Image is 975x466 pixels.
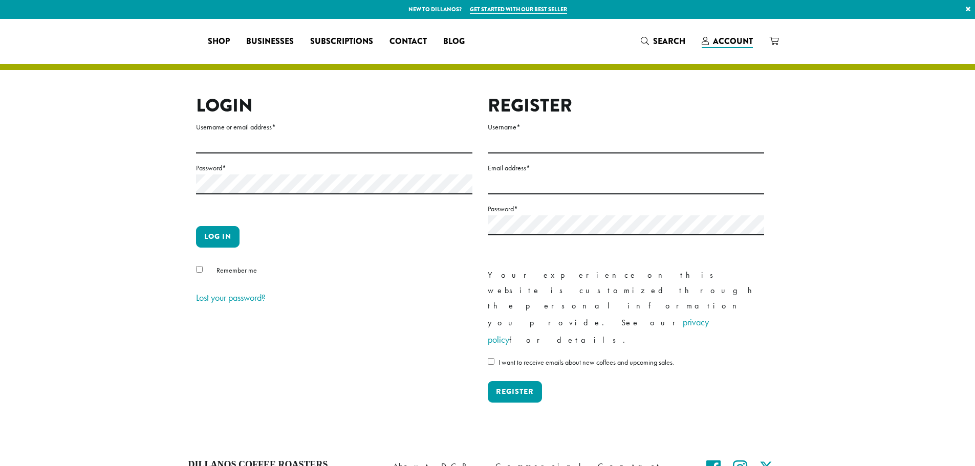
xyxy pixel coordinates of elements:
[488,268,764,348] p: Your experience on this website is customized through the personal information you provide. See o...
[713,35,753,47] span: Account
[488,381,542,403] button: Register
[310,35,373,48] span: Subscriptions
[196,226,240,248] button: Log in
[196,162,472,174] label: Password
[488,162,764,174] label: Email address
[488,358,494,365] input: I want to receive emails about new coffees and upcoming sales.
[200,33,238,50] a: Shop
[499,358,674,367] span: I want to receive emails about new coffees and upcoming sales.
[488,203,764,215] label: Password
[389,35,427,48] span: Contact
[470,5,567,14] a: Get started with our best seller
[196,121,472,134] label: Username or email address
[633,33,694,50] a: Search
[488,95,764,117] h2: Register
[196,292,266,303] a: Lost your password?
[488,316,709,345] a: privacy policy
[653,35,685,47] span: Search
[196,95,472,117] h2: Login
[443,35,465,48] span: Blog
[216,265,257,275] span: Remember me
[246,35,294,48] span: Businesses
[208,35,230,48] span: Shop
[488,121,764,134] label: Username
